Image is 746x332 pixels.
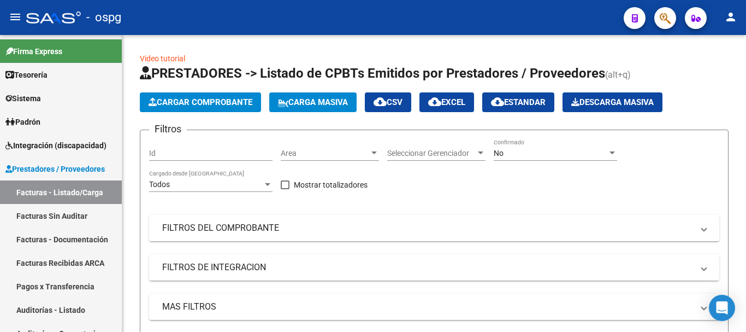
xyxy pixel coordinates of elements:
[428,95,441,108] mat-icon: cloud_download
[571,97,654,107] span: Descarga Masiva
[491,95,504,108] mat-icon: cloud_download
[149,294,719,320] mat-expansion-panel-header: MAS FILTROS
[281,149,369,158] span: Area
[162,301,693,313] mat-panel-title: MAS FILTROS
[86,5,121,30] span: - ospg
[149,215,719,241] mat-expansion-panel-header: FILTROS DEL COMPROBANTE
[149,121,187,137] h3: Filtros
[491,97,546,107] span: Estandar
[563,92,662,112] app-download-masive: Descarga masiva de comprobantes (adjuntos)
[149,180,170,189] span: Todos
[5,92,41,104] span: Sistema
[149,97,252,107] span: Cargar Comprobante
[5,45,62,57] span: Firma Express
[9,10,22,24] mat-icon: menu
[5,139,106,152] span: Integración (discapacidad)
[269,92,357,112] button: Carga Masiva
[140,54,185,63] a: Video tutorial
[724,10,737,24] mat-icon: person
[149,254,719,281] mat-expansion-panel-header: FILTROS DE INTEGRACION
[482,92,554,112] button: Estandar
[387,149,476,158] span: Seleccionar Gerenciador
[374,95,387,108] mat-icon: cloud_download
[278,97,348,107] span: Carga Masiva
[605,69,631,80] span: (alt+q)
[365,92,411,112] button: CSV
[709,295,735,321] div: Open Intercom Messenger
[140,66,605,81] span: PRESTADORES -> Listado de CPBTs Emitidos por Prestadores / Proveedores
[419,92,474,112] button: EXCEL
[5,116,40,128] span: Padrón
[162,261,693,273] mat-panel-title: FILTROS DE INTEGRACION
[428,97,465,107] span: EXCEL
[494,149,504,158] span: No
[5,163,105,175] span: Prestadores / Proveedores
[162,222,693,234] mat-panel-title: FILTROS DEL COMPROBANTE
[374,97,402,107] span: CSV
[563,92,662,112] button: Descarga Masiva
[140,92,261,112] button: Cargar Comprobante
[294,178,368,191] span: Mostrar totalizadores
[5,69,48,81] span: Tesorería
